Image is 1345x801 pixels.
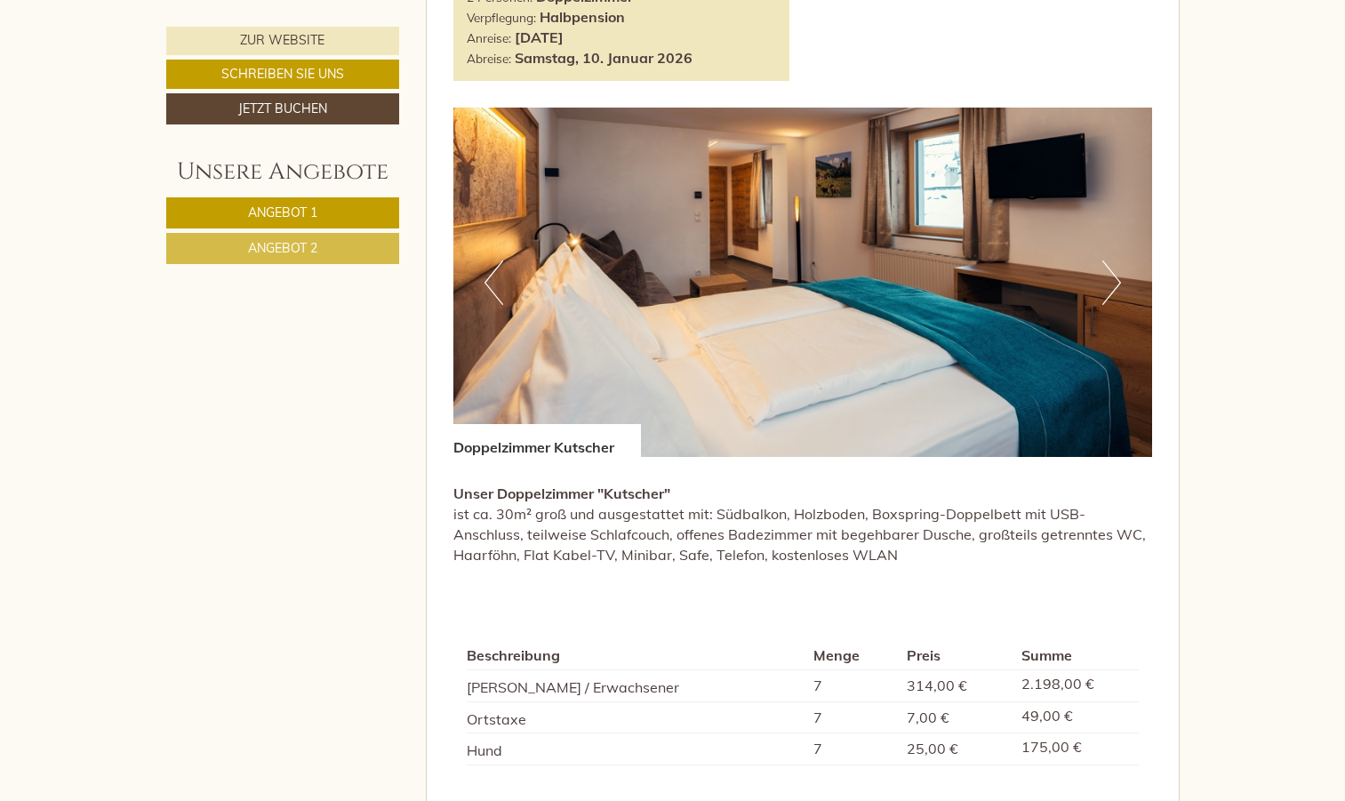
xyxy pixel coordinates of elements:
td: 49,00 € [1014,701,1138,733]
td: 7 [806,733,900,765]
a: Zur Website [166,27,399,55]
b: Halbpension [540,8,625,26]
a: Jetzt buchen [166,93,399,124]
td: 7 [806,669,900,701]
p: ist ca. 30m² groß und ausgestattet mit: Südbalkon, Holzboden, Boxspring-Doppelbett mit USB-Anschl... [453,484,1152,565]
b: Samstag, 10. Januar 2026 [515,49,693,67]
td: Hund [467,733,806,765]
small: Verpflegung: [467,10,536,25]
span: 7,00 € [907,709,949,726]
small: Anreise: [467,30,511,45]
small: Abreise: [467,51,511,66]
th: Menge [806,642,900,669]
img: image [453,108,1152,457]
button: Previous [484,260,503,305]
strong: Unser Doppelzimmer "Kutscher" [453,485,670,502]
td: Ortstaxe [467,701,806,733]
div: Unsere Angebote [166,156,399,188]
th: Beschreibung [467,642,806,669]
span: Angebot 2 [248,240,317,256]
span: 314,00 € [907,677,967,694]
b: [DATE] [515,28,564,46]
div: Doppelzimmer Kutscher [453,424,641,458]
td: 175,00 € [1014,733,1138,765]
span: Angebot 1 [248,204,317,220]
td: 2.198,00 € [1014,669,1138,701]
th: Preis [900,642,1015,669]
td: 7 [806,701,900,733]
th: Summe [1014,642,1138,669]
button: Next [1102,260,1121,305]
span: 25,00 € [907,740,958,757]
a: Schreiben Sie uns [166,60,399,89]
td: [PERSON_NAME] / Erwachsener [467,669,806,701]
